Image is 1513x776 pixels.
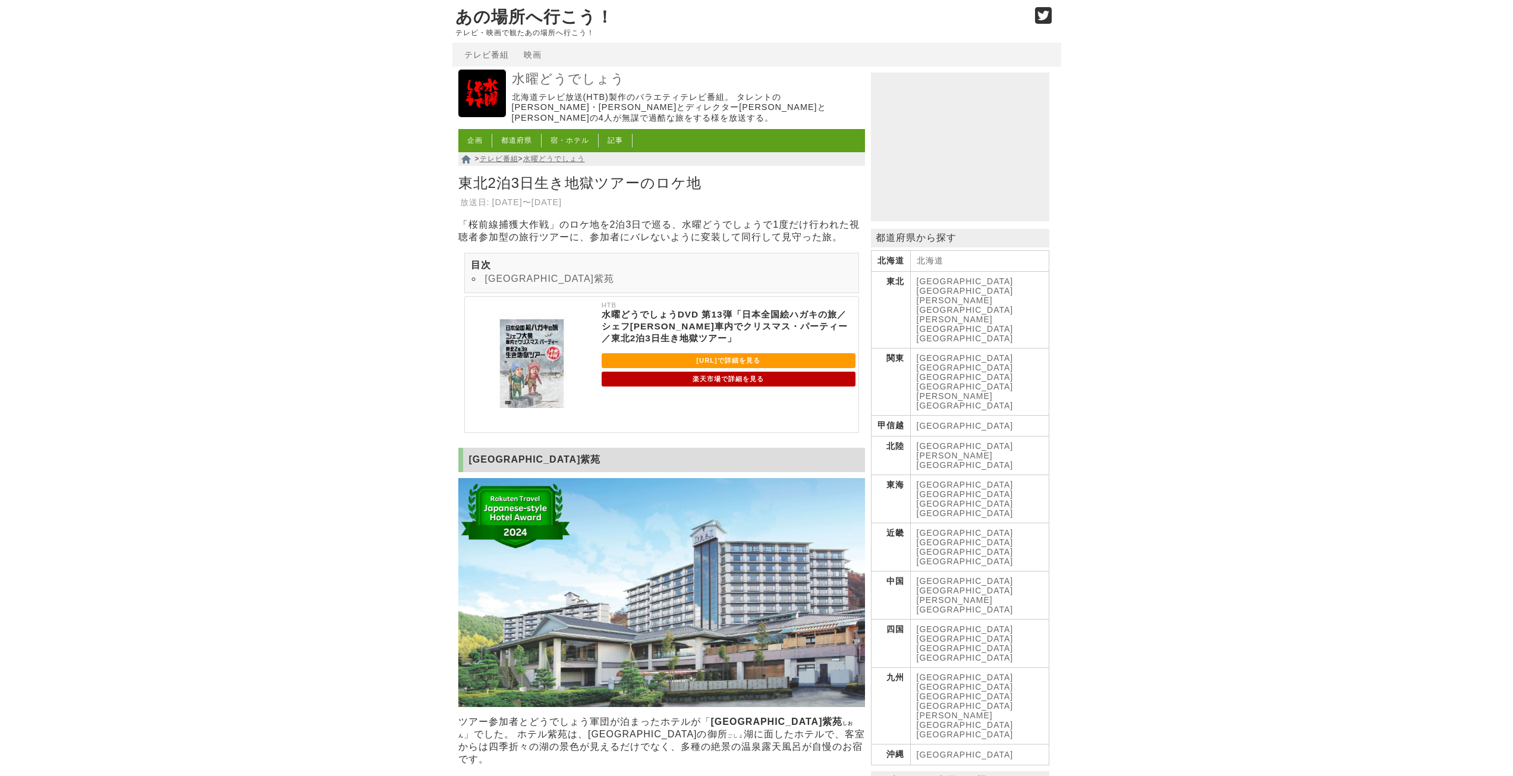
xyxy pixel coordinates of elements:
a: [GEOGRAPHIC_DATA] [917,547,1014,557]
a: [GEOGRAPHIC_DATA] [917,538,1014,547]
a: [GEOGRAPHIC_DATA] [917,643,1014,653]
th: 近畿 [871,523,910,571]
a: [GEOGRAPHIC_DATA] [917,421,1014,431]
img: つなぎ温泉 ホテル紫苑 [458,478,865,707]
rt: しおん [458,721,854,739]
a: 水曜どうでしょうDVD 第13弾「日本全国絵ハガキの旅／シェフ大泉車内でクリスマス・パーティー／東北2泊3日生き地獄ツアー」 [468,420,596,429]
th: 甲信越 [871,416,910,436]
a: 記事 [608,136,623,144]
a: [GEOGRAPHIC_DATA] [917,372,1014,382]
p: 都道府県から探す [871,229,1049,247]
th: 北海道 [871,251,910,272]
th: 沖縄 [871,744,910,765]
a: [GEOGRAPHIC_DATA] [917,382,1014,391]
ruby: 御所 [707,729,744,739]
a: 水曜どうでしょう [523,155,585,163]
a: 企画 [467,136,483,144]
ruby: 紫苑 [458,717,854,739]
a: テレビ番組 [464,50,509,59]
a: [GEOGRAPHIC_DATA] [917,508,1014,518]
a: [GEOGRAPHIC_DATA] [917,401,1014,410]
a: [GEOGRAPHIC_DATA] [917,624,1014,634]
nav: > > [458,152,865,166]
a: [GEOGRAPHIC_DATA] [917,489,1014,499]
strong: [GEOGRAPHIC_DATA] [458,717,854,739]
a: Twitter (@go_thesights) [1035,14,1052,24]
th: 四国 [871,620,910,668]
a: [PERSON_NAME][GEOGRAPHIC_DATA] [917,296,1014,315]
a: [GEOGRAPHIC_DATA] [917,701,1014,711]
a: [GEOGRAPHIC_DATA] [917,692,1014,701]
a: 宿・ホテル [551,136,589,144]
h1: 東北2泊3日生き地獄ツアーのロケ地 [458,171,865,195]
p: 北海道テレビ放送(HTB)製作のバラエティテレビ番組。 タレントの[PERSON_NAME]・[PERSON_NAME]とディレクター[PERSON_NAME]と[PERSON_NAME]の4人... [512,92,862,123]
h2: [GEOGRAPHIC_DATA]紫苑 [458,448,865,472]
iframe: Advertisement [871,73,1049,221]
a: [PERSON_NAME] [917,391,993,401]
a: [GEOGRAPHIC_DATA] [917,576,1014,586]
th: 放送日: [460,196,490,209]
a: [GEOGRAPHIC_DATA] [917,353,1014,363]
th: 関東 [871,348,910,416]
p: ツアー参加者とどうでしょう軍団が泊まったホテルが「 」でした。 ホテル紫苑は、[GEOGRAPHIC_DATA]の 湖に面したホテルで、客室からは四季折々の湖の景色が見えるだけでなく、多種の絶景... [458,713,865,769]
a: 北海道 [917,256,943,265]
a: [GEOGRAPHIC_DATA] [917,286,1014,296]
rt: ごしょ [728,733,744,739]
th: 九州 [871,668,910,744]
a: [GEOGRAPHIC_DATA] [917,682,1014,692]
a: [URL]で詳細を見る [602,353,855,368]
a: [PERSON_NAME][GEOGRAPHIC_DATA] [917,315,1014,334]
p: HTB [602,300,855,309]
p: 「桜前線捕獲大作戦」のロケ地を2泊3日で巡る、水曜どうでしょうで1度だけ行われた視聴者参加型の旅行ツアーに、参加者にバレないように変装して同行して見守った旅。 [458,219,865,244]
p: 水曜どうでしょうDVD 第13弾「日本全国絵ハガキの旅／シェフ[PERSON_NAME]車内でクリスマス・パーティー／東北2泊3日生き地獄ツアー」 [602,309,855,344]
th: 東北 [871,272,910,348]
a: [GEOGRAPHIC_DATA] [917,750,1014,759]
a: [PERSON_NAME][GEOGRAPHIC_DATA] [917,595,1014,614]
a: テレビ番組 [480,155,518,163]
a: [GEOGRAPHIC_DATA] [917,673,1014,682]
th: 北陸 [871,436,910,475]
th: 中国 [871,571,910,620]
td: [DATE]〜[DATE] [492,196,563,209]
th: 東海 [871,475,910,523]
a: [GEOGRAPHIC_DATA] [917,528,1014,538]
p: テレビ・映画で観たあの場所へ行こう！ [455,29,1023,37]
a: [GEOGRAPHIC_DATA]紫苑 [485,274,615,284]
a: あの場所へ行こう！ [455,8,614,26]
a: 水曜どうでしょう [512,71,862,88]
a: 映画 [524,50,542,59]
a: [GEOGRAPHIC_DATA] [917,277,1014,286]
a: [GEOGRAPHIC_DATA] [917,730,1014,739]
a: 楽天市場で詳細を見る [602,372,855,387]
a: [GEOGRAPHIC_DATA] [917,334,1014,343]
a: 水曜どうでしょう [458,109,506,119]
a: [GEOGRAPHIC_DATA] [917,586,1014,595]
a: 都道府県 [501,136,532,144]
a: [GEOGRAPHIC_DATA] [917,634,1014,643]
a: [PERSON_NAME][GEOGRAPHIC_DATA] [917,711,1014,730]
a: [GEOGRAPHIC_DATA] [917,480,1014,489]
a: [GEOGRAPHIC_DATA] [917,499,1014,508]
img: 水曜どうでしょう [458,70,506,117]
a: [GEOGRAPHIC_DATA] [917,363,1014,372]
img: 水曜どうでしょうDVD 第13弾「日本全国絵ハガキの旅／シェフ大泉車内でクリスマス・パーティー／東北2泊3日生き地獄ツアー」 [468,300,596,428]
a: [GEOGRAPHIC_DATA] [917,653,1014,662]
a: [GEOGRAPHIC_DATA] [917,441,1014,451]
a: [PERSON_NAME][GEOGRAPHIC_DATA] [917,451,1014,470]
a: [GEOGRAPHIC_DATA] [917,557,1014,566]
